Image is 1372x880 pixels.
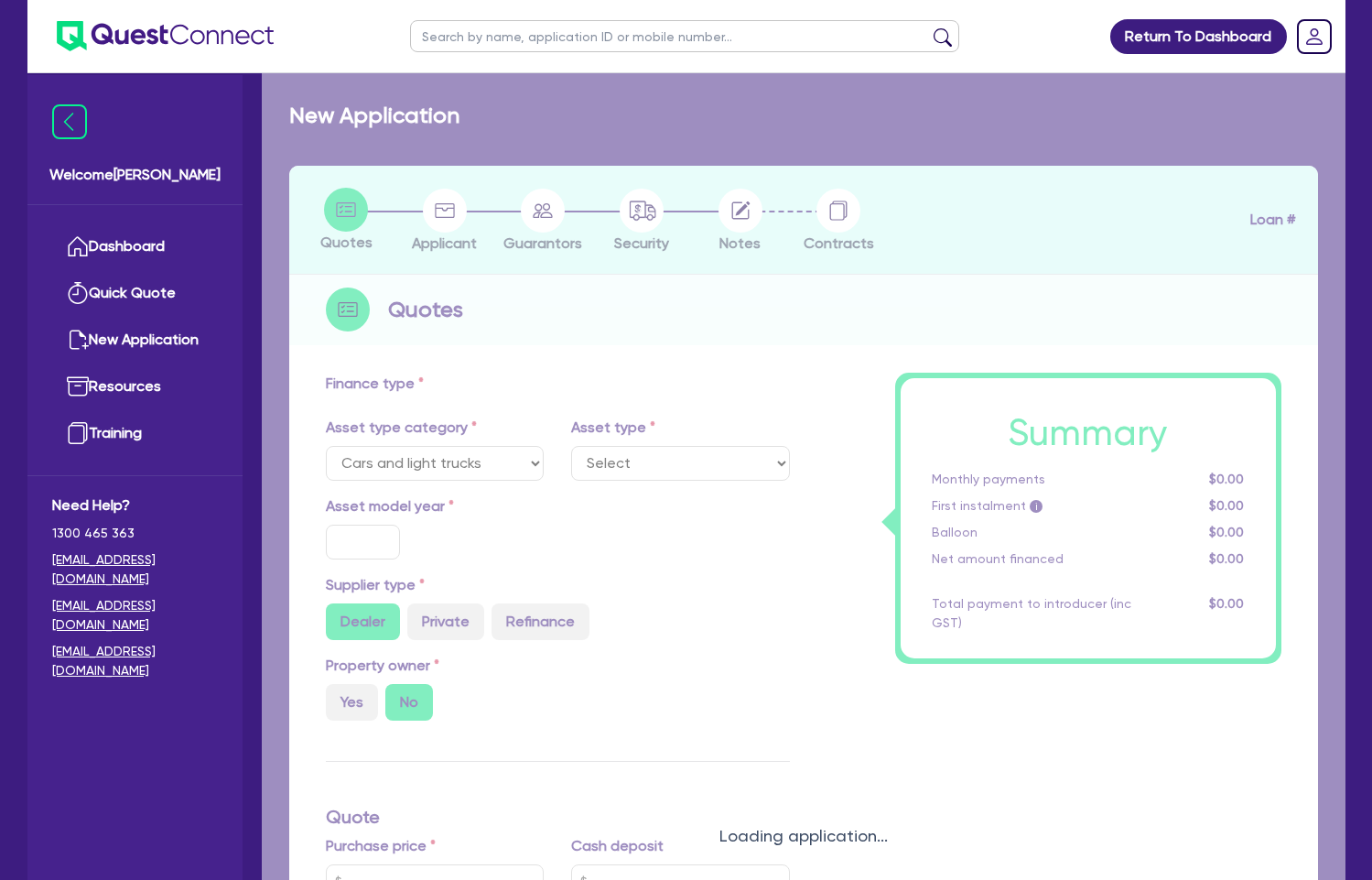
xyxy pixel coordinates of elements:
a: Dropdown toggle [1291,13,1338,60]
span: 1300 465 363 [52,524,218,543]
a: New Application [52,317,218,364]
a: [EMAIL_ADDRESS][DOMAIN_NAME] [52,550,218,589]
img: quest-connect-logo-blue [57,21,274,51]
img: new-application [67,329,89,351]
img: training [67,422,89,444]
div: Loading application... [262,823,1345,848]
a: [EMAIL_ADDRESS][DOMAIN_NAME] [52,642,218,680]
img: quick-quote [67,282,89,304]
a: Return To Dashboard [1110,19,1287,54]
img: icon-menu-close [52,104,87,139]
span: Need Help? [52,494,218,516]
input: Search by name, application ID or mobile number... [410,20,959,52]
a: Training [52,410,218,457]
a: Dashboard [52,223,218,270]
a: [EMAIL_ADDRESS][DOMAIN_NAME] [52,596,218,635]
img: resources [67,375,89,397]
a: Quick Quote [52,270,218,317]
span: Welcome [PERSON_NAME] [49,164,221,186]
a: Resources [52,364,218,410]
